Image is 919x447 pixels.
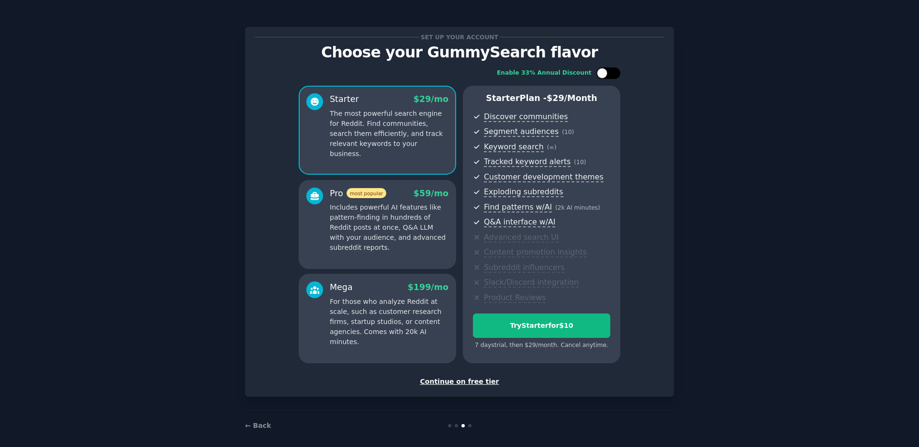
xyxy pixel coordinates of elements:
span: Slack/Discord integration [484,278,579,288]
a: ← Back [245,422,271,429]
span: $ 29 /month [547,93,597,103]
span: Set up your account [419,32,500,42]
span: most popular [347,188,387,198]
span: Subreddit influencers [484,263,564,273]
div: Starter [330,93,359,105]
span: $ 59 /mo [414,189,448,198]
span: Content promotion insights [484,247,587,257]
span: Tracked keyword alerts [484,157,571,167]
div: Pro [330,188,386,200]
span: Exploding subreddits [484,187,563,197]
span: Segment audiences [484,127,559,137]
span: $ 199 /mo [408,282,448,292]
div: Try Starter for $10 [473,321,610,331]
p: The most powerful search engine for Reddit. Find communities, search them efficiently, and track ... [330,109,448,159]
span: Customer development themes [484,172,604,182]
span: Discover communities [484,112,568,122]
p: For those who analyze Reddit at scale, such as customer research firms, startup studios, or conte... [330,297,448,347]
span: $ 29 /mo [414,94,448,104]
span: Q&A interface w/AI [484,217,555,227]
button: TryStarterfor$10 [473,313,610,338]
span: Product Reviews [484,293,546,303]
span: ( 10 ) [562,129,574,135]
span: ( 2k AI minutes ) [555,204,600,211]
span: ( 10 ) [574,159,586,166]
span: ( ∞ ) [547,144,557,151]
p: Starter Plan - [473,92,610,104]
div: Mega [330,281,353,293]
div: 7 days trial, then $ 29 /month . Cancel anytime. [473,341,610,350]
p: Includes powerful AI features like pattern-finding in hundreds of Reddit posts at once, Q&A LLM w... [330,202,448,253]
p: Choose your GummySearch flavor [255,44,664,61]
div: Continue on free tier [255,377,664,387]
span: Find patterns w/AI [484,202,552,212]
span: Advanced search UI [484,233,559,243]
div: Enable 33% Annual Discount [497,69,592,78]
span: Keyword search [484,142,544,152]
